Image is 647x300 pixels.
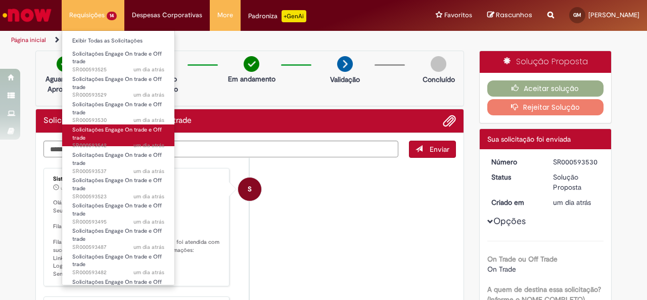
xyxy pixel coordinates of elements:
[248,177,252,201] span: S
[62,49,174,70] a: Aberto SR000593525 : Solicitações Engage On trade e Off trade
[11,36,46,44] a: Página inicial
[444,10,472,20] span: Favoritos
[72,91,164,99] span: SR000593529
[72,101,162,116] span: Solicitações Engage On trade e Off trade
[62,277,174,298] a: Aberto SR000593459 : Solicitações Engage On trade e Off trade
[133,167,164,175] time: 30/09/2025 12:39:29
[72,278,162,294] span: Solicitações Engage On trade e Off trade
[487,265,516,274] span: On Trade
[72,116,164,124] span: SR000593530
[133,142,164,149] time: 30/09/2025 12:39:47
[107,12,117,20] span: 14
[72,269,164,277] span: SR000593482
[62,99,174,121] a: Aberto SR000593530 : Solicitações Engage On trade e Off trade
[133,243,164,251] time: 30/09/2025 09:18:54
[282,10,306,22] p: +GenAi
[62,251,174,273] a: Aberto SR000593482 : Solicitações Engage On trade e Off trade
[72,202,162,218] span: Solicitações Engage On trade e Off trade
[72,167,164,176] span: SR000593537
[57,56,72,72] img: check-circle-green.png
[8,31,424,50] ul: Trilhas de página
[133,269,164,276] span: um dia atrás
[330,74,360,84] p: Validação
[133,193,164,200] time: 30/09/2025 09:33:02
[553,197,600,207] div: 30/09/2025 09:43:32
[487,99,604,115] button: Rejeitar Solução
[244,56,259,72] img: check-circle-green.png
[72,142,164,150] span: SR000593542
[553,198,591,207] span: um dia atrás
[53,199,221,278] p: Olá, , Seu chamado foi transferido de fila. Fila Atual: Fila Anterior: Sua solicitação foi atendi...
[62,124,174,146] a: Aberto SR000593542 : Solicitações Engage On trade e Off trade
[133,193,164,200] span: um dia atrás
[487,135,571,144] span: Sua solicitação foi enviada
[553,198,591,207] time: 30/09/2025 09:43:32
[72,243,164,251] span: SR000593487
[133,66,164,73] time: 30/09/2025 12:47:22
[487,80,604,97] button: Aceitar solução
[480,51,612,73] div: Solução Proposta
[133,243,164,251] span: um dia atrás
[72,75,162,91] span: Solicitações Engage On trade e Off trade
[62,35,174,47] a: Exibir Todas as Solicitações
[43,141,398,157] textarea: Digite sua mensagem aqui...
[133,218,164,226] time: 30/09/2025 09:23:34
[43,116,192,125] h2: Solicitações Engage On trade e Off trade Histórico de tíquete
[133,167,164,175] span: um dia atrás
[40,74,89,94] p: Aguardando Aprovação
[62,30,175,285] ul: Requisições
[133,91,164,99] span: um dia atrás
[132,10,202,20] span: Despesas Corporativas
[72,253,162,269] span: Solicitações Engage On trade e Off trade
[53,176,221,182] div: Sistema
[62,74,174,96] a: Aberto SR000593529 : Solicitações Engage On trade e Off trade
[430,145,449,154] span: Enviar
[61,185,85,191] time: 30/09/2025 12:43:36
[72,227,162,243] span: Solicitações Engage On trade e Off trade
[588,11,639,19] span: [PERSON_NAME]
[72,50,162,66] span: Solicitações Engage On trade e Off trade
[72,218,164,226] span: SR000593495
[484,197,546,207] dt: Criado em
[133,91,164,99] time: 30/09/2025 12:46:32
[133,142,164,149] span: um dia atrás
[238,178,261,201] div: System
[72,177,162,192] span: Solicitações Engage On trade e Off trade
[217,10,233,20] span: More
[431,56,446,72] img: img-circle-grey.png
[496,10,532,20] span: Rascunhos
[133,66,164,73] span: um dia atrás
[423,74,455,84] p: Concluído
[62,175,174,197] a: Aberto SR000593523 : Solicitações Engage On trade e Off trade
[72,126,162,142] span: Solicitações Engage On trade e Off trade
[72,66,164,74] span: SR000593525
[72,151,162,167] span: Solicitações Engage On trade e Off trade
[487,254,558,264] b: On Trade ou Off Trade
[484,157,546,167] dt: Número
[133,269,164,276] time: 30/09/2025 09:14:20
[553,172,600,192] div: Solução Proposta
[133,116,164,124] span: um dia atrás
[228,74,275,84] p: Em andamento
[62,150,174,172] a: Aberto SR000593537 : Solicitações Engage On trade e Off trade
[337,56,353,72] img: arrow-next.png
[443,114,456,127] button: Adicionar anexos
[133,218,164,226] span: um dia atrás
[487,11,532,20] a: Rascunhos
[62,200,174,222] a: Aberto SR000593495 : Solicitações Engage On trade e Off trade
[573,12,581,18] span: GM
[1,5,53,25] img: ServiceNow
[409,141,456,158] button: Enviar
[553,157,600,167] div: SR000593530
[62,226,174,247] a: Aberto SR000593487 : Solicitações Engage On trade e Off trade
[61,185,85,191] span: um dia atrás
[248,10,306,22] div: Padroniza
[69,10,105,20] span: Requisições
[72,193,164,201] span: SR000593523
[484,172,546,182] dt: Status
